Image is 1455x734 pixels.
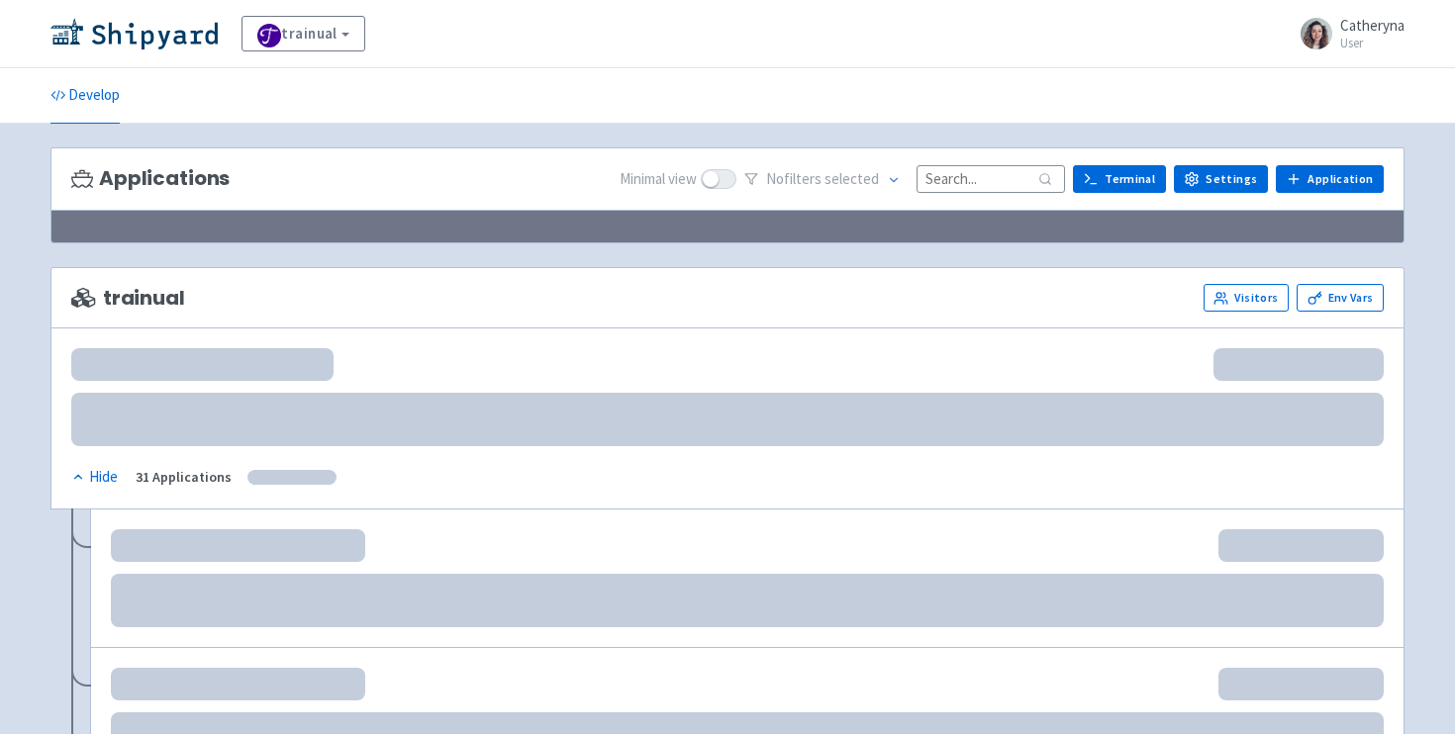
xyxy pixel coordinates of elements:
[1340,37,1405,49] small: User
[242,16,365,51] a: trainual
[1204,284,1289,312] a: Visitors
[1174,165,1268,193] a: Settings
[71,167,230,190] h3: Applications
[71,287,185,310] span: trainual
[766,168,879,191] span: No filter s
[1340,16,1405,35] span: Catheryna
[1297,284,1384,312] a: Env Vars
[71,466,120,489] button: Hide
[824,169,879,188] span: selected
[1276,165,1384,193] a: Application
[1073,165,1166,193] a: Terminal
[917,165,1065,192] input: Search...
[50,68,120,124] a: Develop
[620,168,697,191] span: Minimal view
[1289,18,1405,49] a: Catheryna User
[136,466,232,489] div: 31 Applications
[50,18,218,49] img: Shipyard logo
[71,466,118,489] div: Hide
